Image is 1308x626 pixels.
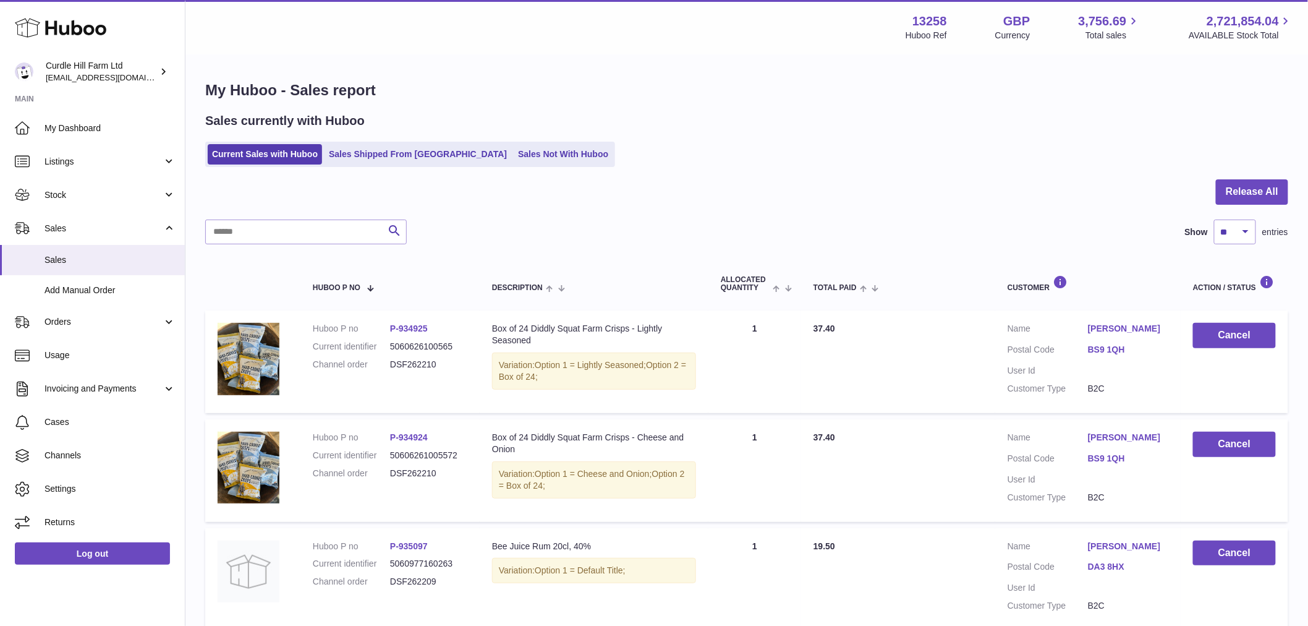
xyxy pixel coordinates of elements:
[208,144,322,165] a: Current Sales with Huboo
[1189,13,1293,41] a: 2,721,854.04 AVAILABLE Stock Total
[1088,432,1168,444] a: [PERSON_NAME]
[1193,275,1276,292] div: Action / Status
[1008,432,1088,447] dt: Name
[492,432,696,455] div: Box of 24 Diddly Squat Farm Crisps - Cheese and Onion
[1008,323,1088,338] dt: Name
[1085,30,1140,41] span: Total sales
[15,542,170,565] a: Log out
[390,324,428,333] a: P-934925
[535,565,626,575] span: Option 1 = Default Title;
[1088,600,1168,612] dd: B2C
[1088,492,1168,504] dd: B2C
[813,284,857,292] span: Total paid
[1008,582,1088,594] dt: User Id
[1088,561,1168,573] a: DA3 8HX
[313,576,390,588] dt: Channel order
[46,72,182,82] span: [EMAIL_ADDRESS][DOMAIN_NAME]
[313,359,390,371] dt: Channel order
[1008,492,1088,504] dt: Customer Type
[1262,226,1288,238] span: entries
[912,13,947,30] strong: 13258
[313,541,390,552] dt: Huboo P no
[218,323,279,395] img: bb362b23-dd31-4d51-a714-7f4afe57a324.jpg
[1008,600,1088,612] dt: Customer Type
[813,324,835,333] span: 37.40
[1079,13,1127,30] span: 3,756.69
[45,285,176,296] span: Add Manual Order
[1008,561,1088,576] dt: Postal Code
[390,432,428,442] a: P-934924
[45,122,176,134] span: My Dashboard
[1088,323,1168,335] a: [PERSON_NAME]
[1216,179,1288,205] button: Release All
[45,349,176,361] span: Usage
[313,432,390,444] dt: Huboo P no
[313,468,390,479] dt: Channel order
[995,30,1030,41] div: Currency
[813,541,835,551] span: 19.50
[492,323,696,346] div: Box of 24 Diddly Squat Farm Crisps - Lightly Seasoned
[1193,432,1276,457] button: Cancel
[1008,275,1168,292] div: Customer
[390,558,467,570] dd: 5060977160263
[390,450,467,461] dd: 50606261005572
[813,432,835,442] span: 37.40
[1088,383,1168,395] dd: B2C
[205,113,365,129] h2: Sales currently with Huboo
[1003,13,1030,30] strong: GBP
[45,156,163,168] span: Listings
[15,62,33,81] img: internalAdmin-13258@internal.huboo.com
[514,144,613,165] a: Sales Not With Huboo
[313,323,390,335] dt: Huboo P no
[1207,13,1279,30] span: 2,721,854.04
[708,311,801,413] td: 1
[45,223,163,234] span: Sales
[313,558,390,570] dt: Current identifier
[721,276,770,292] span: ALLOCATED Quantity
[1008,365,1088,377] dt: User Id
[218,541,279,602] img: no-photo.jpg
[1008,474,1088,486] dt: User Id
[45,416,176,428] span: Cases
[1088,453,1168,465] a: BS9 1QH
[1008,344,1088,359] dt: Postal Code
[1079,13,1141,41] a: 3,756.69 Total sales
[1008,383,1088,395] dt: Customer Type
[535,360,646,370] span: Option 1 = Lightly Seasoned;
[535,469,652,479] span: Option 1 = Cheese and Onion;
[45,450,176,461] span: Channels
[390,468,467,479] dd: DSF262210
[218,432,279,504] img: bb362b23-dd31-4d51-a714-7f4afe57a324.jpg
[492,353,696,390] div: Variation:
[45,189,163,201] span: Stock
[313,341,390,353] dt: Current identifier
[1189,30,1293,41] span: AVAILABLE Stock Total
[1185,226,1208,238] label: Show
[45,517,176,528] span: Returns
[390,359,467,371] dd: DSF262210
[708,419,801,522] td: 1
[325,144,511,165] a: Sales Shipped From [GEOGRAPHIC_DATA]
[1008,541,1088,555] dt: Name
[906,30,947,41] div: Huboo Ref
[492,541,696,552] div: Bee Juice Rum 20cl, 40%
[1088,344,1168,356] a: BS9 1QH
[1088,541,1168,552] a: [PERSON_NAME]
[492,284,543,292] span: Description
[45,316,163,328] span: Orders
[45,383,163,395] span: Invoicing and Payments
[390,576,467,588] dd: DSF262209
[390,341,467,353] dd: 5060626100565
[205,80,1288,100] h1: My Huboo - Sales report
[492,461,696,499] div: Variation:
[492,558,696,583] div: Variation:
[1193,323,1276,348] button: Cancel
[45,254,176,266] span: Sales
[46,60,157,84] div: Curdle Hill Farm Ltd
[390,541,428,551] a: P-935097
[1008,453,1088,468] dt: Postal Code
[313,450,390,461] dt: Current identifier
[45,483,176,495] span: Settings
[313,284,360,292] span: Huboo P no
[499,469,685,491] span: Option 2 = Box of 24;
